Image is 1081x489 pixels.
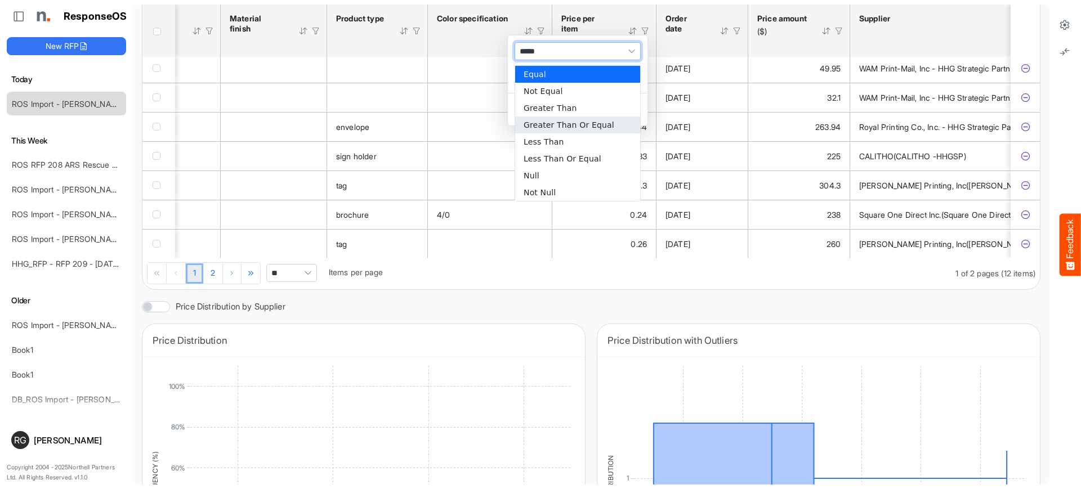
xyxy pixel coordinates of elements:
[665,151,690,161] span: [DATE]
[12,185,158,194] a: ROS Import - [PERSON_NAME] - ROS 11
[656,171,748,200] td: 17/05/2024 is template cell Column Header httpsnorthellcomontologiesmapping-rulesorderhasorderdate
[12,209,158,219] a: ROS Import - [PERSON_NAME] - ROS 11
[640,26,650,36] div: Filter Icon
[636,181,647,190] span: 0.3
[1011,229,1042,258] td: 3481f17f-3634-4d56-91ee-d5e086bf2371 is template cell Column Header
[1011,53,1042,83] td: 84977875-4286-4a3a-8334-7c9adf6f936c is template cell Column Header
[412,26,422,36] div: Filter Icon
[142,141,175,171] td: checkbox
[631,239,647,249] span: 0.26
[748,53,850,83] td: 49.95 is template cell Column Header httpsnorthellcomontologiesmapping-rulesorderhasprice
[12,259,197,268] a: HHG_RFP - RFP 209 - [DATE] - ROS TEST 3 (LITE)
[266,264,317,282] span: Pagerdropdown
[327,112,428,141] td: envelope is template cell Column Header httpsnorthellcomontologiesmapping-rulesproducthasproducttype
[327,83,428,112] td: is template cell Column Header httpsnorthellcomontologiesmapping-rulesproducthasproducttype
[815,122,841,132] span: 263.94
[1020,239,1031,250] button: Exclude
[242,263,261,283] div: Go to last page
[859,151,966,161] span: CALITHO(CALITHO -HHGSP)
[428,200,552,229] td: 4/0 is template cell Column Header httpsnorthellcomontologiesmapping-rulesfeaturehascolourspecifi...
[827,151,841,161] span: 225
[428,112,552,141] td: is template cell Column Header httpsnorthellcomontologiesmapping-rulesfeaturehascolourspecification
[12,345,33,355] a: Book1
[12,370,33,379] a: Book1
[12,234,158,244] a: ROS Import - [PERSON_NAME] - ROS 11
[515,65,641,201] div: dropdownlist
[552,229,656,258] td: 0.26 is template cell Column Header price-per-item
[819,181,841,190] span: 304.3
[428,83,552,112] td: is template cell Column Header httpsnorthellcomontologiesmapping-rulesfeaturehascolourspecification
[428,53,552,83] td: is template cell Column Header httpsnorthellcomontologiesmapping-rulesfeaturehascolourspecification
[142,5,175,57] th: Header checkbox
[561,14,613,34] div: Price per item
[732,26,742,36] div: Filter Icon
[142,83,175,112] td: checkbox
[515,133,640,150] li: Less Than
[1011,200,1042,229] td: 97032083-5180-4fa8-8eb6-e4f4bb34e385 is template cell Column Header
[757,26,807,37] div: ($)
[327,141,428,171] td: sign holder is template cell Column Header httpsnorthellcomontologiesmapping-rulesproducthasprodu...
[176,302,285,311] label: Price Distribution by Supplier
[148,263,167,283] div: Go to first page
[428,229,552,258] td: is template cell Column Header httpsnorthellcomontologiesmapping-rulesfeaturehascolourspecification
[142,112,175,141] td: checkbox
[7,134,126,147] h6: This Week
[230,14,284,34] div: Material finish
[665,210,690,219] span: [DATE]
[536,26,546,36] div: Filter Icon
[834,26,844,36] div: Filter Icon
[1020,151,1031,162] button: Exclude
[656,112,748,141] td: 22/05/2024 is template cell Column Header httpsnorthellcomontologiesmapping-rulesorderhasorderdate
[748,83,850,112] td: 32.1 is template cell Column Header httpsnorthellcomontologiesmapping-rulesorderhasprice
[437,210,450,219] span: 4/0
[311,26,321,36] div: Filter Icon
[221,53,327,83] td: is template cell Column Header httpsnorthellcomontologiesmapping-rulesmanufacturinghassubstratefi...
[428,141,552,171] td: is template cell Column Header httpsnorthellcomontologiesmapping-rulesfeaturehascolourspecification
[221,141,327,171] td: is template cell Column Header httpsnorthellcomontologiesmapping-rulesmanufacturinghassubstratefi...
[827,239,841,249] span: 260
[327,53,428,83] td: is template cell Column Header httpsnorthellcomontologiesmapping-rulesproducthasproducttype
[665,239,690,249] span: [DATE]
[327,200,428,229] td: brochure is template cell Column Header httpsnorthellcomontologiesmapping-rulesproducthasproducttype
[14,436,26,445] span: RG
[336,181,347,190] span: tag
[142,200,175,229] td: checkbox
[203,263,222,284] a: Page 2 of 2 Pages
[665,93,690,102] span: [DATE]
[656,141,748,171] td: 06/02/2024 is template cell Column Header httpsnorthellcomontologiesmapping-rulesorderhasorderdate
[515,66,640,83] li: Equal
[336,122,369,132] span: envelope
[515,167,640,184] li: Null
[221,171,327,200] td: is template cell Column Header httpsnorthellcomontologiesmapping-rulesmanufacturinghassubstratefi...
[1011,171,1042,200] td: 900f6cf5-fb05-431c-be1d-f9f4562481d8 is template cell Column Header
[327,229,428,258] td: tag is template cell Column Header httpsnorthellcomontologiesmapping-rulesproducthasproducttype
[7,37,126,55] button: New RFP
[7,294,126,307] h6: Older
[1001,268,1035,278] span: (12 items)
[142,171,175,200] td: checkbox
[167,263,186,283] div: Go to previous page
[515,66,640,201] ul: popup
[656,229,748,258] td: 25/04/2024 is template cell Column Header httpsnorthellcomontologiesmapping-rulesorderhasorderdate
[221,229,327,258] td: is template cell Column Header httpsnorthellcomontologiesmapping-rulesmanufacturinghassubstratefi...
[665,64,690,73] span: [DATE]
[12,320,175,330] a: ROS Import - [PERSON_NAME] - Final (short)
[12,99,158,109] a: ROS Import - [PERSON_NAME] - ROS 11
[186,263,203,284] a: Page 1 of 2 Pages
[221,83,327,112] td: is template cell Column Header httpsnorthellcomontologiesmapping-rulesmanufacturinghassubstratefi...
[665,14,705,34] div: Order date
[656,53,748,83] td: 12/02/2024 is template cell Column Header httpsnorthellcomontologiesmapping-rulesorderhasorderdate
[437,14,509,24] div: Color specification
[1020,209,1031,221] button: Exclude
[7,463,126,482] p: Copyright 2004 - 2025 Northell Partners Ltd. All Rights Reserved. v 1.1.0
[223,263,242,283] div: Go to next page
[34,436,122,445] div: [PERSON_NAME]
[1011,141,1042,171] td: 47658446-e67a-40ed-ac25-9cad0f37914a is template cell Column Header
[336,14,385,24] div: Product type
[827,210,841,219] span: 238
[515,150,640,167] li: Less Than Or Equal
[221,112,327,141] td: is template cell Column Header httpsnorthellcomontologiesmapping-rulesmanufacturinghassubstratefi...
[142,258,1040,289] div: Pager Container
[1011,112,1042,141] td: 104cc814-f216-449f-b344-d72d0543f991 is template cell Column Header
[7,73,126,86] h6: Today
